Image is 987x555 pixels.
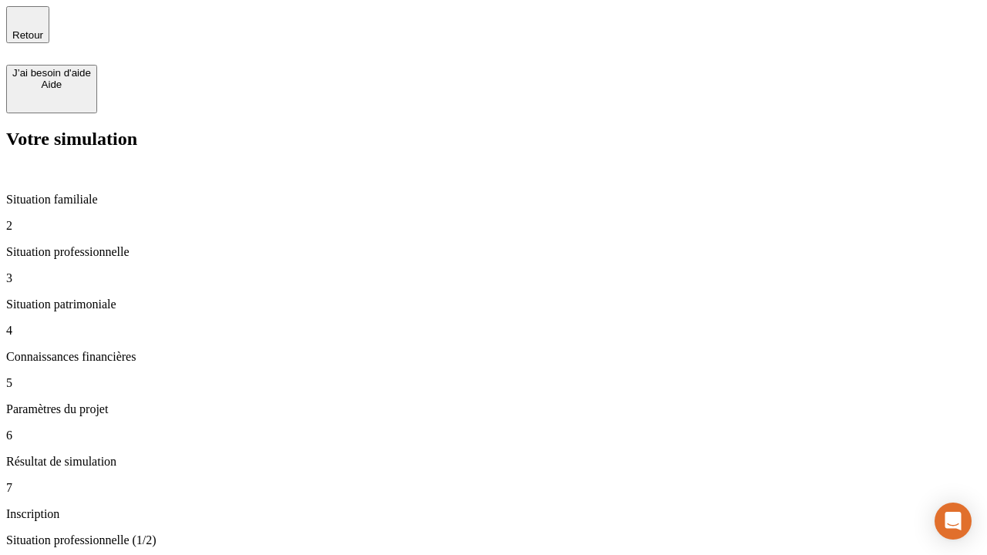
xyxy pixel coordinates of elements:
p: Situation patrimoniale [6,298,981,311]
p: Résultat de simulation [6,455,981,469]
p: Situation professionnelle (1/2) [6,533,981,547]
div: Open Intercom Messenger [935,503,972,540]
p: Situation professionnelle [6,245,981,259]
p: Situation familiale [6,193,981,207]
p: 2 [6,219,981,233]
div: Aide [12,79,91,90]
p: Inscription [6,507,981,521]
p: 5 [6,376,981,390]
div: J’ai besoin d'aide [12,67,91,79]
p: Connaissances financières [6,350,981,364]
h2: Votre simulation [6,129,981,150]
button: Retour [6,6,49,43]
p: 4 [6,324,981,338]
button: J’ai besoin d'aideAide [6,65,97,113]
p: Paramètres du projet [6,402,981,416]
p: 3 [6,271,981,285]
span: Retour [12,29,43,41]
p: 6 [6,429,981,442]
p: 7 [6,481,981,495]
